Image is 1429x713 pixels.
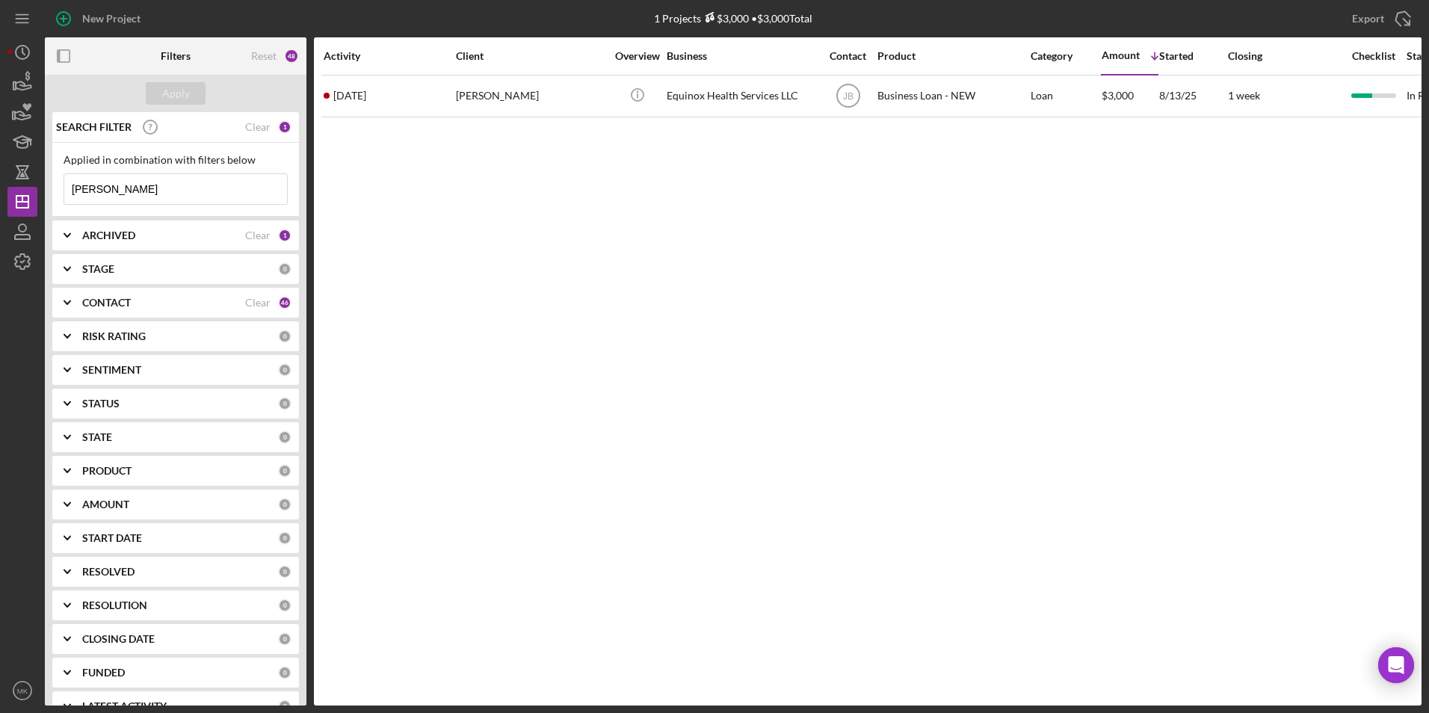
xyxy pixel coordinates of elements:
[877,76,1027,116] div: Business Loan - NEW
[82,465,132,477] b: PRODUCT
[667,50,816,62] div: Business
[820,50,876,62] div: Contact
[82,633,155,645] b: CLOSING DATE
[1352,4,1384,34] div: Export
[162,82,190,105] div: Apply
[278,632,291,646] div: 0
[278,531,291,545] div: 0
[278,296,291,309] div: 46
[161,50,191,62] b: Filters
[278,330,291,343] div: 0
[245,229,271,241] div: Clear
[278,498,291,511] div: 0
[278,565,291,578] div: 0
[333,90,366,102] time: 2025-08-13 21:03
[82,431,112,443] b: STATE
[82,364,141,376] b: SENTIMENT
[278,464,291,478] div: 0
[146,82,206,105] button: Apply
[456,50,605,62] div: Client
[1228,89,1260,102] time: 1 week
[82,566,135,578] b: RESOLVED
[82,229,135,241] b: ARCHIVED
[278,397,291,410] div: 0
[278,700,291,713] div: 0
[45,4,155,34] button: New Project
[667,76,816,116] div: Equinox Health Services LLC
[278,599,291,612] div: 0
[1159,76,1226,116] div: 8/13/25
[82,263,114,275] b: STAGE
[1378,647,1414,683] div: Open Intercom Messenger
[877,50,1027,62] div: Product
[64,154,288,166] div: Applied in combination with filters below
[278,666,291,679] div: 0
[82,599,147,611] b: RESOLUTION
[7,676,37,706] button: MK
[278,262,291,276] div: 0
[82,667,125,679] b: FUNDED
[1031,50,1100,62] div: Category
[82,297,131,309] b: CONTACT
[278,120,291,134] div: 1
[278,229,291,242] div: 1
[1337,4,1422,34] button: Export
[609,50,665,62] div: Overview
[82,700,167,712] b: LATEST ACTIVITY
[1102,89,1134,102] span: $3,000
[701,12,749,25] div: $3,000
[842,91,853,102] text: JB
[284,49,299,64] div: 48
[82,398,120,410] b: STATUS
[82,532,142,544] b: START DATE
[251,50,277,62] div: Reset
[245,297,271,309] div: Clear
[654,12,812,25] div: 1 Projects • $3,000 Total
[278,430,291,444] div: 0
[17,687,28,695] text: MK
[1228,50,1340,62] div: Closing
[82,330,146,342] b: RISK RATING
[324,50,454,62] div: Activity
[56,121,132,133] b: SEARCH FILTER
[1342,50,1405,62] div: Checklist
[278,363,291,377] div: 0
[1102,49,1140,61] div: Amount
[456,76,605,116] div: [PERSON_NAME]
[82,499,129,510] b: AMOUNT
[82,4,141,34] div: New Project
[1031,76,1100,116] div: Loan
[245,121,271,133] div: Clear
[1159,50,1226,62] div: Started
